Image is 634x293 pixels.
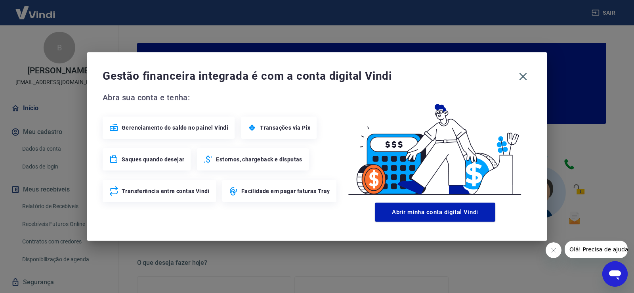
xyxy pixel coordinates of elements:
span: Abra sua conta e tenha: [103,91,339,104]
span: Gestão financeira integrada é com a conta digital Vindi [103,68,515,84]
span: Gerenciamento do saldo no painel Vindi [122,124,228,132]
iframe: Fechar mensagem [546,242,561,258]
span: Facilidade em pagar faturas Tray [241,187,330,195]
span: Olá! Precisa de ajuda? [5,6,67,12]
img: Good Billing [339,91,531,199]
span: Estornos, chargeback e disputas [216,155,302,163]
span: Transferência entre contas Vindi [122,187,210,195]
button: Abrir minha conta digital Vindi [375,203,495,222]
span: Transações via Pix [260,124,310,132]
iframe: Mensagem da empresa [565,241,628,258]
span: Saques quando desejar [122,155,184,163]
iframe: Botão para abrir a janela de mensagens [602,261,628,287]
